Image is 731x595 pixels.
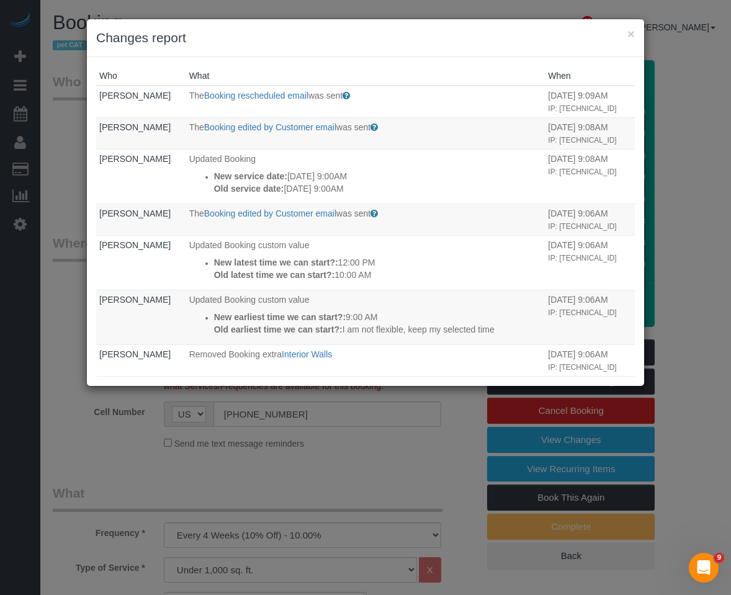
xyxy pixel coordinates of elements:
[545,66,635,86] th: When
[189,122,204,132] span: The
[545,344,635,376] td: When
[204,91,308,101] a: Booking rescheduled email
[214,182,542,195] p: [DATE] 9:00AM
[545,235,635,290] td: When
[186,235,545,290] td: What
[214,184,284,194] strong: Old service date:
[96,376,186,567] td: Who
[545,290,635,344] td: When
[689,553,719,583] iframe: Intercom live chat
[99,154,171,164] a: [PERSON_NAME]
[186,290,545,344] td: What
[548,136,616,145] small: IP: [TECHNICAL_ID]
[186,66,545,86] th: What
[545,149,635,204] td: When
[214,270,335,280] strong: Old latest time we can start?:
[99,240,171,250] a: [PERSON_NAME]
[99,208,171,218] a: [PERSON_NAME]
[96,117,186,149] td: Who
[214,312,346,322] strong: New earliest time we can start?:
[548,363,616,372] small: IP: [TECHNICAL_ID]
[186,344,545,376] td: What
[186,204,545,235] td: What
[189,240,310,250] span: Updated Booking custom value
[96,204,186,235] td: Who
[214,171,287,181] strong: New service date:
[214,324,343,334] strong: Old earliest time we can start?:
[214,256,542,269] p: 12:00 PM
[214,257,338,267] strong: New latest time we can start?:
[96,290,186,344] td: Who
[186,376,545,567] td: What
[99,91,171,101] a: [PERSON_NAME]
[96,235,186,290] td: Who
[627,27,635,40] button: ×
[189,91,204,101] span: The
[189,208,204,218] span: The
[96,86,186,117] td: Who
[214,170,542,182] p: [DATE] 9:00AM
[214,269,542,281] p: 10:00 AM
[308,91,343,101] span: was sent
[96,149,186,204] td: Who
[548,222,616,231] small: IP: [TECHNICAL_ID]
[545,117,635,149] td: When
[96,344,186,376] td: Who
[214,311,542,323] p: 9:00 AM
[204,122,336,132] a: Booking edited by Customer email
[204,208,336,218] a: Booking edited by Customer email
[189,349,282,359] span: Removed Booking extra
[336,208,370,218] span: was sent
[282,349,332,359] a: Interior Walls
[189,295,310,305] span: Updated Booking custom value
[186,149,545,204] td: What
[336,122,370,132] span: was sent
[545,86,635,117] td: When
[714,553,724,563] span: 9
[186,86,545,117] td: What
[99,295,171,305] a: [PERSON_NAME]
[186,117,545,149] td: What
[214,323,542,336] p: I am not flexible, keep my selected time
[548,254,616,262] small: IP: [TECHNICAL_ID]
[548,168,616,176] small: IP: [TECHNICAL_ID]
[96,29,635,47] h3: Changes report
[99,122,171,132] a: [PERSON_NAME]
[96,66,186,86] th: Who
[545,376,635,567] td: When
[189,154,256,164] span: Updated Booking
[545,204,635,235] td: When
[548,104,616,113] small: IP: [TECHNICAL_ID]
[548,308,616,317] small: IP: [TECHNICAL_ID]
[99,349,171,359] a: [PERSON_NAME]
[87,19,644,386] sui-modal: Changes report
